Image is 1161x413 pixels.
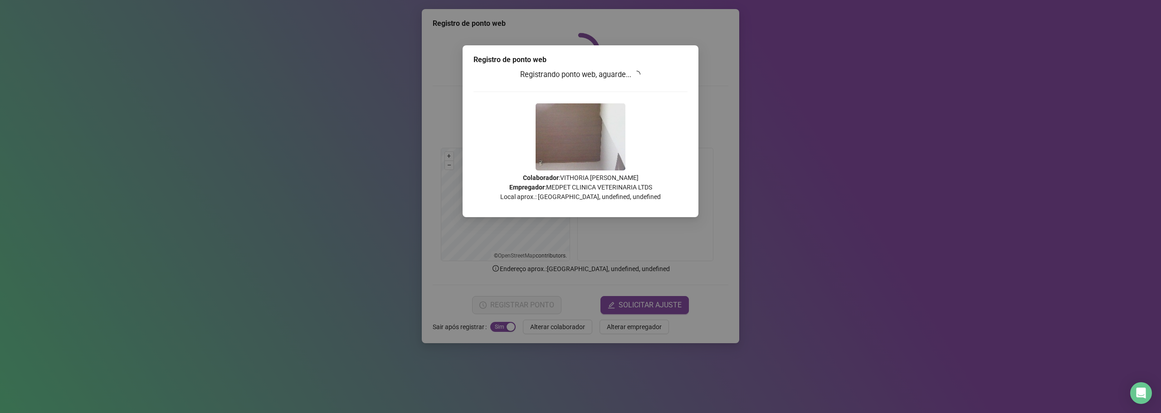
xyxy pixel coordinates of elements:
strong: Empregador [509,184,545,191]
p: : VITHORIA [PERSON_NAME] : MEDPET CLINICA VETERINARIA LTDS Local aprox.: [GEOGRAPHIC_DATA], undef... [473,173,688,202]
h3: Registrando ponto web, aguarde... [473,69,688,81]
span: loading [633,71,640,78]
div: Registro de ponto web [473,54,688,65]
strong: Colaborador [523,174,559,181]
img: Z [536,103,625,170]
div: Open Intercom Messenger [1130,382,1152,404]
